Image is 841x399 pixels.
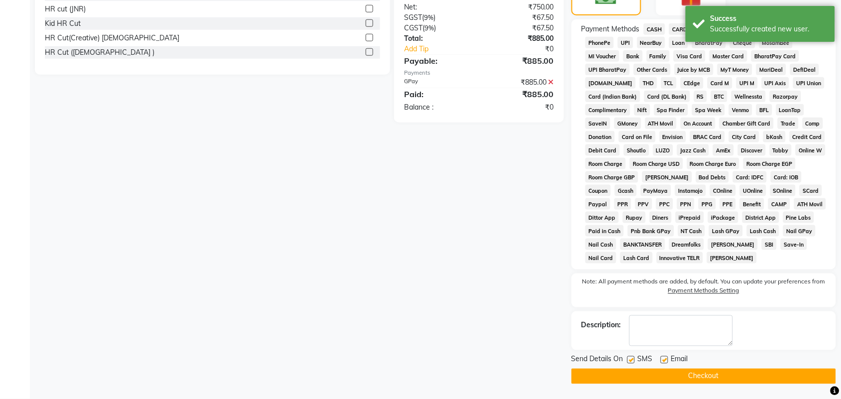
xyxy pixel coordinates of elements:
span: CGST [404,23,422,32]
span: Visa Card [674,50,705,62]
span: PayMaya [641,185,672,196]
span: Nail Cash [585,239,616,250]
span: SGST [404,13,422,22]
span: Card on File [619,131,656,142]
span: Card M [707,77,732,89]
span: UPI M [736,77,758,89]
span: Tabby [770,144,792,156]
div: ₹67.50 [479,12,561,23]
span: PPN [677,198,695,210]
span: Complimentary [585,104,630,116]
span: Diners [650,212,672,223]
span: SOnline [770,185,796,196]
span: ATH Movil [645,118,677,129]
div: ₹885.00 [479,33,561,44]
span: Send Details On [571,354,623,367]
div: Total: [397,33,479,44]
div: HR cut (JNR) [45,4,86,14]
span: MyT Money [717,64,752,75]
span: TCL [661,77,677,89]
span: Master Card [709,50,747,62]
span: UPI [618,37,633,48]
span: Dreamfolks [669,239,704,250]
span: Spa Finder [654,104,689,116]
span: [PERSON_NAME] [708,239,758,250]
span: Wellnessta [731,91,766,102]
span: bKash [763,131,786,142]
span: PPE [720,198,736,210]
span: GMoney [614,118,641,129]
span: Lash Cash [747,225,779,237]
span: Bank [623,50,643,62]
span: CEdge [681,77,703,89]
div: ₹885.00 [479,88,561,100]
span: 9% [424,24,434,32]
div: ₹67.50 [479,23,561,33]
div: Payable: [397,55,479,67]
label: Payment Methods Setting [668,286,739,295]
a: Add Tip [397,44,493,54]
span: Credit Card [790,131,826,142]
span: SCard [800,185,822,196]
span: Card: IDFC [733,171,767,183]
div: ₹0 [493,44,561,54]
span: MosamBee [759,37,793,48]
span: Coupon [585,185,611,196]
span: Juice by MCB [675,64,714,75]
span: PPG [699,198,716,210]
span: Loan [669,37,688,48]
div: HR Cut ([DEMOGRAPHIC_DATA] ) [45,47,154,58]
span: Other Cards [634,64,671,75]
div: Description: [581,320,621,331]
span: NT Cash [678,225,705,237]
span: Discover [738,144,766,156]
span: AmEx [713,144,734,156]
span: District App [742,212,779,223]
div: ₹750.00 [479,2,561,12]
span: PPR [614,198,631,210]
span: [PERSON_NAME] [642,171,692,183]
span: PhonePe [585,37,614,48]
span: iPackage [708,212,738,223]
span: Email [671,354,688,367]
div: Net: [397,2,479,12]
span: LUZO [653,144,674,156]
span: Instamojo [675,185,706,196]
span: City Card [729,131,759,142]
span: UOnline [740,185,766,196]
span: PPV [635,198,653,210]
div: ₹885.00 [479,55,561,67]
span: RS [694,91,707,102]
span: Rupay [623,212,646,223]
span: Nift [634,104,650,116]
span: Innovative TELR [657,252,703,264]
span: SBI [762,239,777,250]
span: Lash Card [620,252,653,264]
span: UPI Axis [762,77,790,89]
span: Trade [778,118,799,129]
div: Balance : [397,102,479,113]
span: PPC [656,198,673,210]
span: Razorpay [770,91,801,102]
div: ( ) [397,23,479,33]
span: BharatPay [692,37,726,48]
span: Room Charge EGP [743,158,796,169]
span: BharatPay Card [751,50,799,62]
span: Online W [796,144,826,156]
div: Successfully created new user. [710,24,828,34]
div: ₹0 [479,102,561,113]
span: Cheque [730,37,755,48]
span: Room Charge USD [630,158,683,169]
span: Shoutlo [624,144,649,156]
span: BFL [756,104,772,116]
span: [PERSON_NAME] [707,252,757,264]
span: Nail Card [585,252,616,264]
span: ATH Movil [794,198,826,210]
span: SaveIN [585,118,610,129]
span: Dittor App [585,212,619,223]
button: Checkout [571,369,836,384]
span: UPI Union [793,77,825,89]
span: On Account [681,118,715,129]
span: Gcash [615,185,637,196]
span: MI Voucher [585,50,619,62]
